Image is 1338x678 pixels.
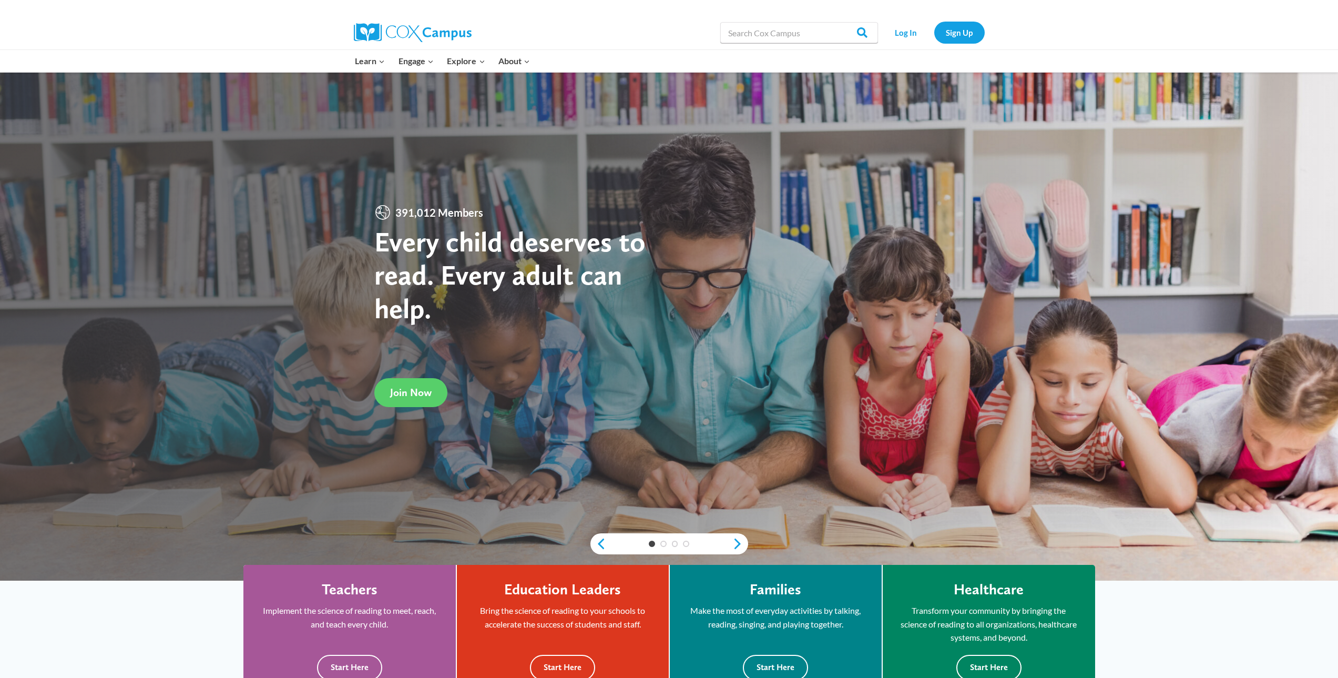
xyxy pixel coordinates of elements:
nav: Secondary Navigation [883,22,985,43]
a: Log In [883,22,929,43]
p: Bring the science of reading to your schools to accelerate the success of students and staff. [473,604,653,631]
span: Learn [355,54,385,68]
h4: Education Leaders [504,581,621,599]
a: 1 [649,541,655,547]
a: 2 [660,541,667,547]
p: Implement the science of reading to meet, reach, and teach every child. [259,604,440,631]
span: 391,012 Members [391,204,487,221]
p: Make the most of everyday activities by talking, reading, singing, and playing together. [686,604,866,631]
input: Search Cox Campus [720,22,878,43]
a: previous [590,538,606,550]
a: 3 [672,541,678,547]
nav: Primary Navigation [349,50,537,72]
span: Engage [399,54,434,68]
strong: Every child deserves to read. Every adult can help. [374,225,646,325]
a: Join Now [374,378,447,407]
img: Cox Campus [354,23,472,42]
div: content slider buttons [590,533,748,554]
span: Join Now [390,386,432,399]
p: Transform your community by bringing the science of reading to all organizations, healthcare syst... [898,604,1079,644]
a: 4 [683,541,689,547]
span: About [498,54,530,68]
span: Explore [447,54,485,68]
h4: Teachers [322,581,377,599]
h4: Healthcare [954,581,1024,599]
a: Sign Up [934,22,985,43]
a: next [732,538,748,550]
h4: Families [750,581,801,599]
